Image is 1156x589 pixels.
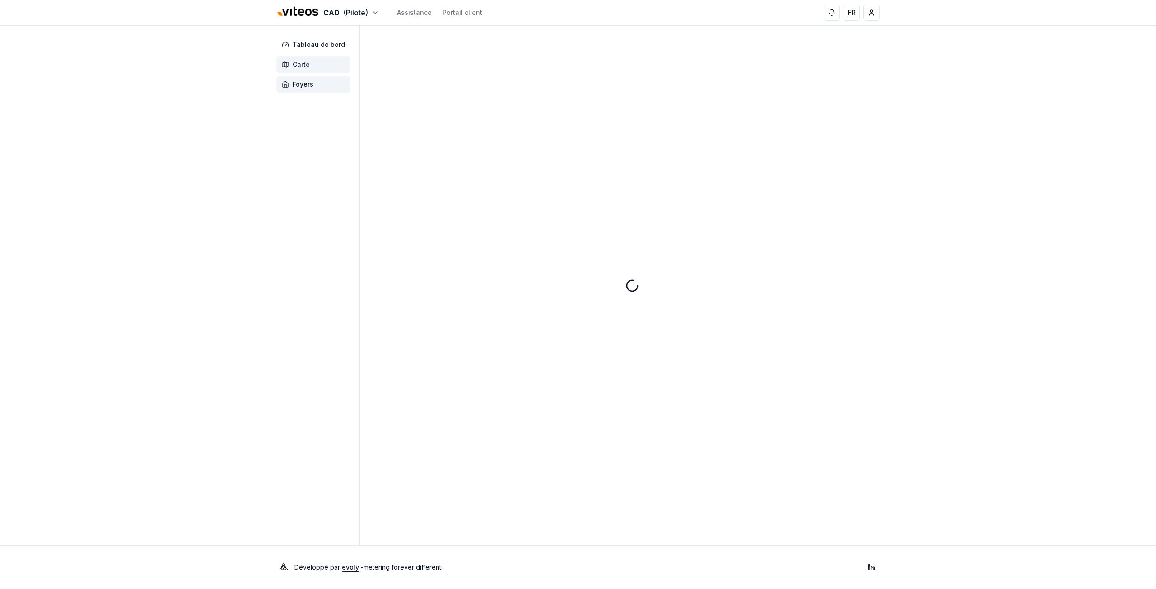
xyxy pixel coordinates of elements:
[276,560,291,575] img: Evoly Logo
[848,8,856,17] span: FR
[293,40,345,49] span: Tableau de bord
[844,5,860,21] button: FR
[293,80,313,89] span: Foyers
[443,8,482,17] a: Portail client
[276,37,354,53] a: Tableau de bord
[293,60,310,69] span: Carte
[397,8,432,17] a: Assistance
[323,7,340,18] span: CAD
[343,7,368,18] span: (Pilote)
[276,3,379,23] button: CAD(Pilote)
[294,561,443,574] p: Développé par - metering forever different .
[342,563,359,571] a: evoly
[276,1,320,23] img: Viteos - CAD Logo
[276,76,354,93] a: Foyers
[276,56,354,73] a: Carte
